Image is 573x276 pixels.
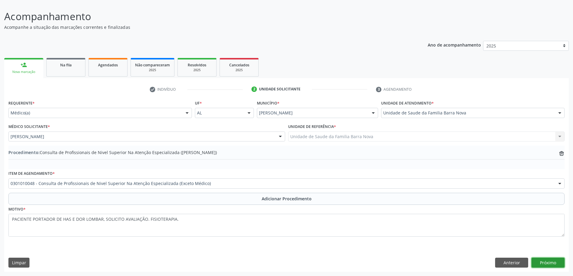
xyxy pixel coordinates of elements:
div: Unidade solicitante [259,86,300,92]
p: Acompanhamento [4,9,399,24]
span: Consulta de Profissionais de Nivel Superior Na Atenção Especializada ([PERSON_NAME]) [8,149,217,156]
label: Médico Solicitante [8,122,50,132]
div: 2025 [224,68,254,72]
div: Nova marcação [8,70,39,74]
label: Unidade de atendimento [381,99,434,108]
div: 2025 [182,68,212,72]
p: Acompanhe a situação das marcações correntes e finalizadas [4,24,399,30]
span: [PERSON_NAME] [11,134,273,140]
div: person_add [20,62,27,68]
span: Agendados [98,62,118,68]
label: Unidade de referência [288,122,336,132]
span: [PERSON_NAME] [259,110,366,116]
span: 0301010048 - Consulta de Profissionais de Nivel Superior Na Atenção Especializada (Exceto Médico) [11,180,552,187]
div: 2 [251,86,257,92]
span: AL [197,110,242,116]
span: Não compareceram [135,62,170,68]
button: Adicionar Procedimento [8,193,565,205]
span: Médico(a) [11,110,180,116]
button: Anterior [495,258,528,268]
label: Município [257,99,279,108]
label: Motivo [8,205,26,214]
span: Procedimento: [8,150,40,155]
label: Item de agendamento [8,169,55,178]
span: Resolvidos [188,62,206,68]
span: Cancelados [229,62,249,68]
p: Ano de acompanhamento [428,41,481,48]
span: Na fila [60,62,72,68]
button: Próximo [531,258,565,268]
span: Adicionar Procedimento [262,196,312,202]
label: UF [195,99,202,108]
div: 2025 [135,68,170,72]
label: Requerente [8,99,35,108]
span: Unidade de Saude da Familia Barra Nova [383,110,552,116]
